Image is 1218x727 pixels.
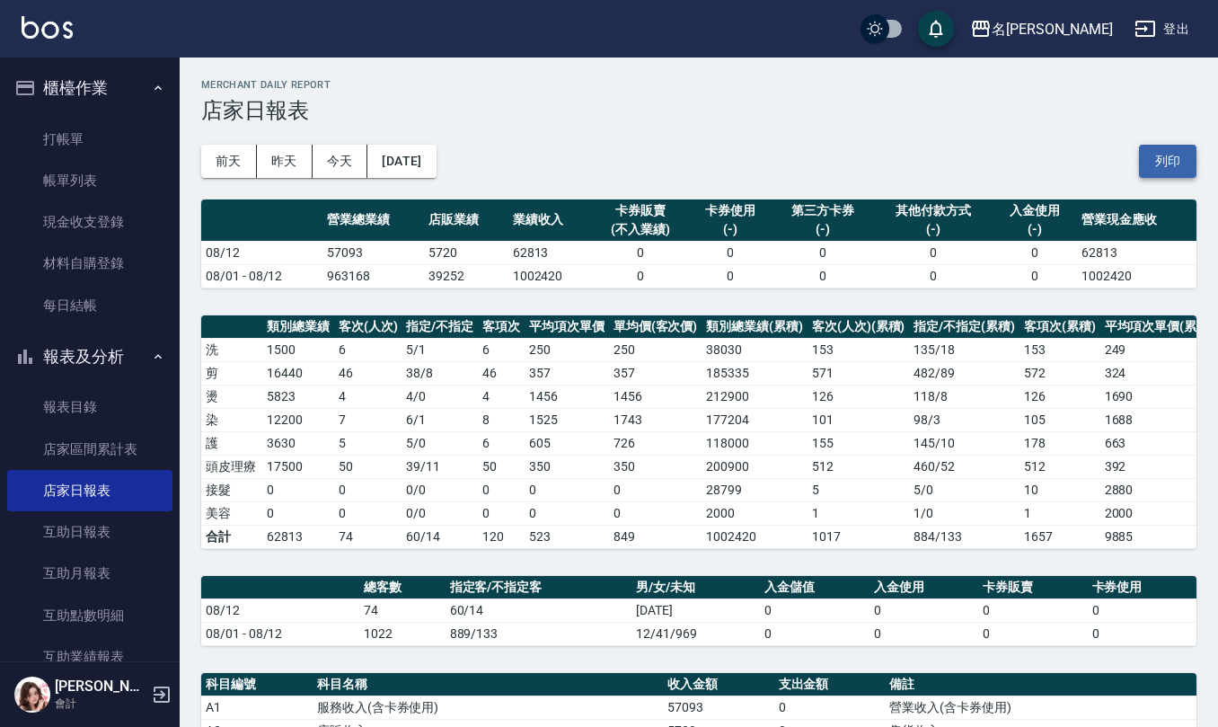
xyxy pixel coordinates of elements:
[878,220,989,239] div: (-)
[688,264,772,288] td: 0
[808,431,910,455] td: 155
[702,385,808,408] td: 212900
[201,338,262,361] td: 洗
[918,11,954,47] button: save
[1019,315,1100,339] th: 客項次(累積)
[760,576,869,599] th: 入金儲值
[1019,385,1100,408] td: 126
[262,478,334,501] td: 0
[1077,199,1196,242] th: 營業現金應收
[201,145,257,178] button: 前天
[963,11,1120,48] button: 名[PERSON_NAME]
[909,525,1019,548] td: 884/133
[874,264,993,288] td: 0
[1088,622,1196,645] td: 0
[478,501,525,525] td: 0
[702,525,808,548] td: 1002420
[478,431,525,455] td: 6
[201,501,262,525] td: 美容
[334,315,402,339] th: 客次(人次)
[201,455,262,478] td: 頭皮理療
[201,241,322,264] td: 08/12
[478,525,525,548] td: 120
[909,501,1019,525] td: 1 / 0
[7,636,172,678] a: 互助業績報表
[402,338,478,361] td: 5 / 1
[808,478,910,501] td: 5
[402,525,478,548] td: 60/14
[808,361,910,385] td: 571
[201,598,359,622] td: 08/12
[446,598,632,622] td: 60/14
[201,98,1196,123] h3: 店家日報表
[262,408,334,431] td: 12200
[201,264,322,288] td: 08/01 - 08/12
[334,431,402,455] td: 5
[808,385,910,408] td: 126
[1088,598,1196,622] td: 0
[909,408,1019,431] td: 98 / 3
[808,338,910,361] td: 153
[478,455,525,478] td: 50
[334,408,402,431] td: 7
[609,338,702,361] td: 250
[869,622,978,645] td: 0
[609,501,702,525] td: 0
[7,65,172,111] button: 櫃檯作業
[525,525,609,548] td: 523
[446,622,632,645] td: 889/133
[525,315,609,339] th: 平均項次單價
[869,576,978,599] th: 入金使用
[257,145,313,178] button: 昨天
[334,525,402,548] td: 74
[508,241,592,264] td: 62813
[1088,576,1196,599] th: 卡券使用
[55,678,146,696] h5: [PERSON_NAME]
[359,576,446,599] th: 總客數
[993,241,1077,264] td: 0
[909,455,1019,478] td: 460 / 52
[596,201,684,220] div: 卡券販賣
[702,315,808,339] th: 類別總業績(累積)
[201,622,359,645] td: 08/01 - 08/12
[869,598,978,622] td: 0
[7,429,172,470] a: 店家區間累計表
[334,385,402,408] td: 4
[55,696,146,712] p: 會計
[201,696,313,719] td: A1
[702,431,808,455] td: 118000
[631,622,760,645] td: 12/41/969
[525,478,609,501] td: 0
[688,241,772,264] td: 0
[1077,264,1196,288] td: 1002420
[808,525,910,548] td: 1017
[596,220,684,239] div: (不入業績)
[525,501,609,525] td: 0
[402,478,478,501] td: 0 / 0
[978,622,1087,645] td: 0
[508,264,592,288] td: 1002420
[909,338,1019,361] td: 135 / 18
[663,696,774,719] td: 57093
[7,201,172,243] a: 現金收支登錄
[424,199,507,242] th: 店販業績
[262,385,334,408] td: 5823
[1019,478,1100,501] td: 10
[909,431,1019,455] td: 145 / 10
[702,478,808,501] td: 28799
[201,199,1196,288] table: a dense table
[402,455,478,478] td: 39 / 11
[402,431,478,455] td: 5 / 0
[7,386,172,428] a: 報表目錄
[322,264,424,288] td: 963168
[978,598,1087,622] td: 0
[367,145,436,178] button: [DATE]
[313,673,663,696] th: 科目名稱
[478,385,525,408] td: 4
[592,241,688,264] td: 0
[7,511,172,553] a: 互助日報表
[508,199,592,242] th: 業績收入
[334,501,402,525] td: 0
[7,119,172,160] a: 打帳單
[808,501,910,525] td: 1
